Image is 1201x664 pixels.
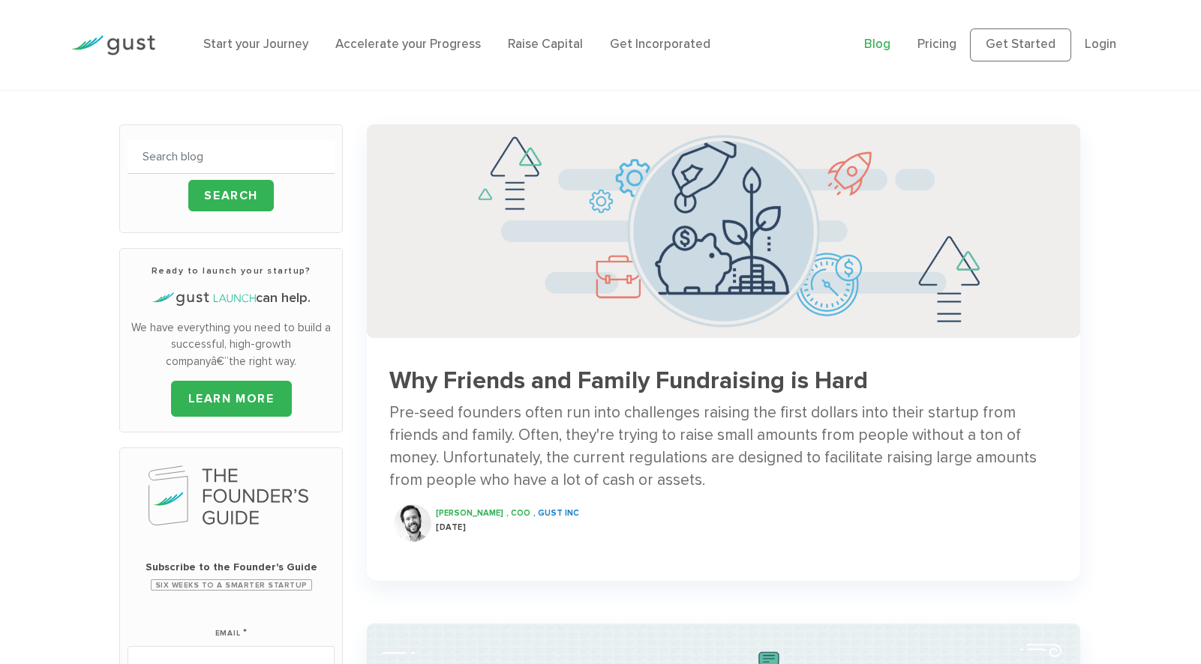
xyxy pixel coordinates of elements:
[610,37,710,52] a: Get Incorporated
[389,402,1058,492] div: Pre-seed founders often run into challenges raising the first dollars into their startup from fri...
[151,579,312,591] span: Six Weeks to a Smarter Startup
[367,124,1080,338] img: Successful Startup Founders Invest In Their Own Ventures 0742d64fd6a698c3cfa409e71c3cc4e5620a7e72...
[436,522,466,532] span: [DATE]
[203,37,308,52] a: Start your Journey
[970,28,1071,61] a: Get Started
[506,508,530,518] span: , COO
[389,368,1058,394] h3: Why Friends and Family Fundraising is Hard
[394,504,431,542] img: Ryan Nash
[188,180,274,211] input: Search
[128,560,335,575] span: Subscribe to the Founder's Guide
[533,508,579,518] span: , Gust INC
[128,289,335,308] h4: can help.
[128,140,335,174] input: Search blog
[864,37,890,52] a: Blog
[128,319,335,370] p: We have everything you need to build a successful, high-growth companyâ€”the right way.
[917,37,956,52] a: Pricing
[508,37,583,52] a: Raise Capital
[335,37,481,52] a: Accelerate your Progress
[436,508,503,518] span: [PERSON_NAME]
[215,610,248,640] label: Email
[71,35,155,55] img: Gust Logo
[128,264,335,277] h3: Ready to launch your startup?
[367,124,1080,557] a: Successful Startup Founders Invest In Their Own Ventures 0742d64fd6a698c3cfa409e71c3cc4e5620a7e72...
[1085,37,1116,52] a: Login
[171,381,292,417] a: LEARN MORE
